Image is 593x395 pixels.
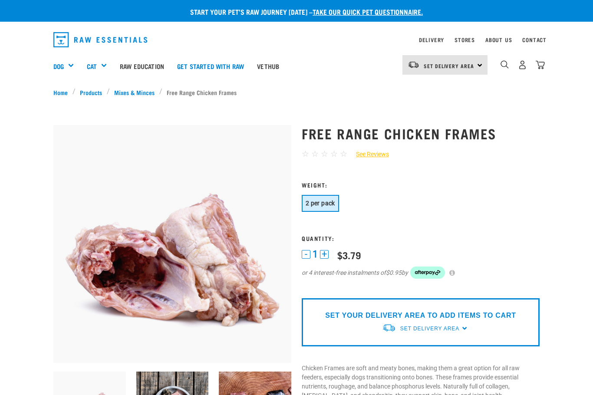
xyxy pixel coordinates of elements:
img: home-icon-1@2x.png [501,60,509,69]
a: Delivery [419,38,444,41]
a: Vethub [250,49,286,83]
img: home-icon@2x.png [536,60,545,69]
button: 2 per pack [302,195,339,212]
a: Contact [522,38,547,41]
img: van-moving.png [408,61,419,69]
img: Afterpay [410,267,445,279]
span: ☆ [311,149,319,159]
button: - [302,250,310,259]
h3: Weight: [302,181,540,188]
span: ☆ [302,149,309,159]
span: ☆ [330,149,338,159]
a: Get started with Raw [171,49,250,83]
a: About Us [485,38,512,41]
span: ☆ [321,149,328,159]
a: See Reviews [347,150,389,159]
img: user.png [518,60,527,69]
span: $0.95 [386,268,402,277]
span: ☆ [340,149,347,159]
h3: Quantity: [302,235,540,241]
a: Stores [455,38,475,41]
span: Set Delivery Area [400,326,459,332]
span: Set Delivery Area [424,64,474,67]
a: Products [76,88,107,97]
a: Dog [53,61,64,71]
span: 1 [313,250,318,259]
img: 1236 Chicken Frame Turks 01 [53,125,291,363]
a: Mixes & Minces [110,88,159,97]
nav: breadcrumbs [53,88,540,97]
a: Home [53,88,72,97]
a: Cat [87,61,97,71]
img: Raw Essentials Logo [53,32,147,47]
p: SET YOUR DELIVERY AREA TO ADD ITEMS TO CART [325,310,516,321]
button: + [320,250,329,259]
img: van-moving.png [382,323,396,332]
span: 2 per pack [306,200,335,207]
nav: dropdown navigation [46,29,547,51]
div: or 4 interest-free instalments of by [302,267,540,279]
h1: Free Range Chicken Frames [302,125,540,141]
div: $3.79 [337,250,361,260]
a: take our quick pet questionnaire. [313,10,423,13]
a: Raw Education [113,49,171,83]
